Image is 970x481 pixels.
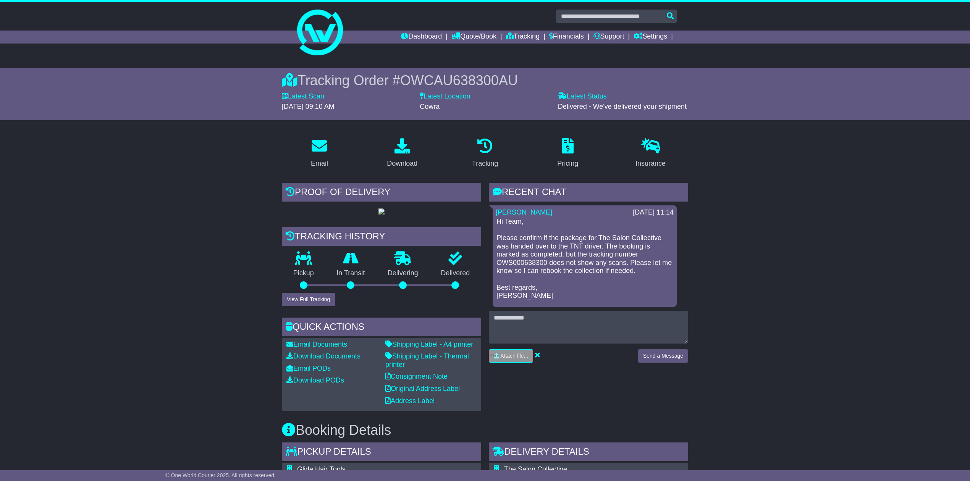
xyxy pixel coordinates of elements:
a: Tracking [506,31,540,44]
a: Original Address Label [385,385,460,392]
a: Consignment Note [385,373,448,380]
p: Delivering [376,269,430,278]
p: Pickup [282,269,325,278]
a: Address Label [385,397,435,405]
div: Proof of Delivery [282,183,481,203]
p: Delivered [430,269,482,278]
a: Tracking [467,136,503,171]
div: Tracking history [282,227,481,248]
div: Email [311,158,328,169]
div: Quick Actions [282,318,481,338]
img: GetPodImage [378,208,385,215]
a: Insurance [630,136,671,171]
span: Cowra [420,103,440,110]
a: Quote/Book [451,31,496,44]
a: Download PODs [286,376,344,384]
label: Latest Status [558,92,607,101]
span: The Salon Collective [504,465,567,473]
a: Download Documents [286,352,361,360]
span: Glide Hair Tools [297,465,346,473]
div: Download [387,158,417,169]
div: Delivery Details [489,442,688,463]
div: Pickup Details [282,442,481,463]
p: Hi Team, Please confirm if the package for The Salon Collective was handed over to the TNT driver... [496,218,673,300]
button: Send a Message [638,349,688,363]
a: Email PODs [286,365,331,372]
a: Shipping Label - Thermal printer [385,352,469,368]
a: Download [382,136,422,171]
div: RECENT CHAT [489,183,688,203]
a: Dashboard [401,31,442,44]
a: [PERSON_NAME] [496,208,552,216]
a: Email [306,136,333,171]
span: Delivered - We've delivered your shipment [558,103,687,110]
a: Pricing [552,136,583,171]
a: Settings [634,31,667,44]
h3: Booking Details [282,423,688,438]
span: [DATE] 09:10 AM [282,103,335,110]
span: © One World Courier 2025. All rights reserved. [165,472,276,478]
div: Insurance [635,158,666,169]
a: Financials [549,31,584,44]
label: Latest Location [420,92,470,101]
label: Latest Scan [282,92,324,101]
span: OWCAU638300AU [400,73,518,88]
a: Email Documents [286,341,347,348]
a: Support [593,31,624,44]
a: Shipping Label - A4 printer [385,341,473,348]
p: In Transit [325,269,377,278]
div: Tracking Order # [282,72,688,89]
div: Tracking [472,158,498,169]
div: Pricing [557,158,578,169]
button: View Full Tracking [282,293,335,306]
div: [DATE] 11:14 [633,208,674,217]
